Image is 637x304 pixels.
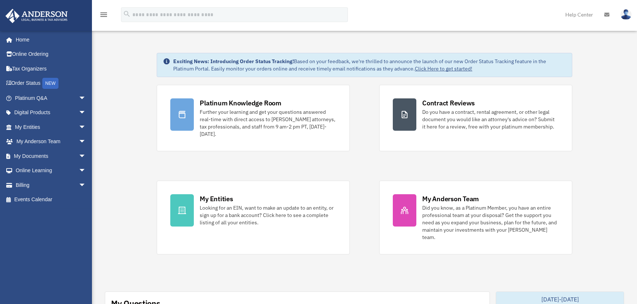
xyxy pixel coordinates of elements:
a: My Documentsarrow_drop_down [5,149,97,163]
a: Tax Organizers [5,61,97,76]
div: Contract Reviews [422,98,475,108]
a: Click Here to get started! [415,65,472,72]
a: Platinum Q&Aarrow_drop_down [5,91,97,105]
img: Anderson Advisors Platinum Portal [3,9,70,23]
div: Based on your feedback, we're thrilled to announce the launch of our new Order Status Tracking fe... [173,58,566,72]
span: arrow_drop_down [79,163,93,178]
img: User Pic [620,9,631,20]
div: NEW [42,78,58,89]
a: My Anderson Team Did you know, as a Platinum Member, you have an entire professional team at your... [379,181,572,254]
a: Order StatusNEW [5,76,97,91]
i: menu [99,10,108,19]
a: Events Calendar [5,192,97,207]
strong: Exciting News: Introducing Order Status Tracking! [173,58,294,65]
div: My Entities [200,194,233,203]
i: search [123,10,131,18]
div: My Anderson Team [422,194,479,203]
div: Further your learning and get your questions answered real-time with direct access to [PERSON_NAM... [200,108,336,138]
a: My Anderson Teamarrow_drop_down [5,134,97,149]
span: arrow_drop_down [79,149,93,164]
span: arrow_drop_down [79,120,93,135]
a: My Entities Looking for an EIN, want to make an update to an entity, or sign up for a bank accoun... [157,181,350,254]
div: Looking for an EIN, want to make an update to an entity, or sign up for a bank account? Click her... [200,204,336,226]
a: Home [5,32,93,47]
span: arrow_drop_down [79,134,93,149]
div: Did you know, as a Platinum Member, you have an entire professional team at your disposal? Get th... [422,204,559,241]
a: Online Learningarrow_drop_down [5,163,97,178]
a: menu [99,13,108,19]
div: Platinum Knowledge Room [200,98,281,108]
a: Platinum Knowledge Room Further your learning and get your questions answered real-time with dire... [157,85,350,151]
a: My Entitiesarrow_drop_down [5,120,97,134]
a: Contract Reviews Do you have a contract, rental agreement, or other legal document you would like... [379,85,572,151]
span: arrow_drop_down [79,105,93,120]
div: Do you have a contract, rental agreement, or other legal document you would like an attorney's ad... [422,108,559,130]
a: Online Ordering [5,47,97,62]
span: arrow_drop_down [79,178,93,193]
a: Digital Productsarrow_drop_down [5,105,97,120]
a: Billingarrow_drop_down [5,178,97,192]
span: arrow_drop_down [79,91,93,106]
